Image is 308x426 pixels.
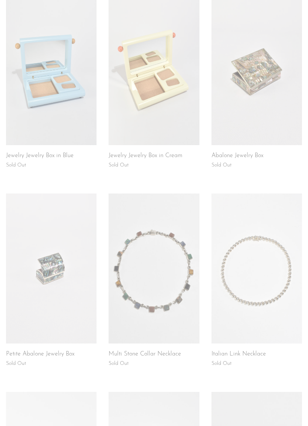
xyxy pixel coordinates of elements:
[109,162,129,168] span: Sold Out
[211,162,232,168] span: Sold Out
[211,153,263,159] a: Abalone Jewelry Box
[6,351,74,358] a: Petite Abalone Jewelry Box
[211,361,232,366] span: Sold Out
[109,153,183,159] a: Jewelry Jewelry Box in Cream
[6,153,74,159] a: Jewelry Jewelry Box in Blue
[109,351,181,358] a: Multi Stone Collar Necklace
[6,361,26,366] span: Sold Out
[211,351,266,358] a: Italian Link Necklace
[109,361,129,366] span: Sold Out
[6,162,26,168] span: Sold Out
